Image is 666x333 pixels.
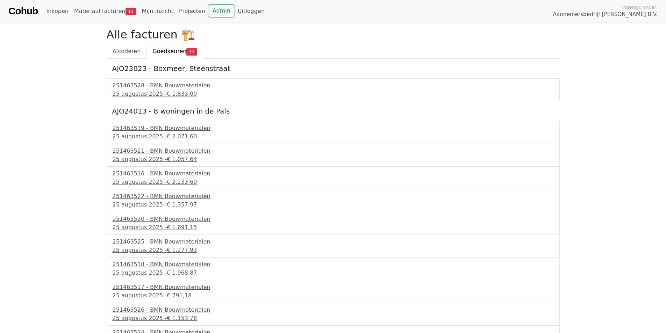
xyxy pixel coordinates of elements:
div: 25 augustus 2025 - [113,201,554,209]
a: 251463521 - BMN Bouwmaterialen25 augustus 2025 -€ 1.057,64 [113,147,554,164]
a: 251463518 - BMN Bouwmaterialen25 augustus 2025 -€ 1.968,87 [113,260,554,277]
a: 251463517 - BMN Bouwmaterialen25 augustus 2025 -€ 791,18 [113,283,554,300]
h2: Alle facturen 🏗️ [107,28,560,41]
div: 25 augustus 2025 - [113,178,554,186]
a: 251463519 - BMN Bouwmaterialen25 augustus 2025 -€ 2.071,60 [113,124,554,141]
div: 25 augustus 2025 - [113,132,554,141]
span: € 1.968,87 [167,269,197,276]
a: Cohub [8,3,38,20]
span: € 1.833,00 [167,91,197,97]
div: 251463519 - BMN Bouwmaterialen [113,124,554,132]
span: 13 [126,8,136,15]
span: Ingelogd onder: [622,4,658,10]
a: Materiaal facturen13 [71,4,139,18]
a: 251463516 - BMN Bouwmaterialen25 augustus 2025 -€ 2.233,60 [113,169,554,186]
div: 251463517 - BMN Bouwmaterialen [113,283,554,291]
span: € 1.057,64 [167,156,197,162]
div: 251463521 - BMN Bouwmaterialen [113,147,554,155]
div: 251463522 - BMN Bouwmaterialen [113,192,554,201]
span: € 791,18 [167,292,192,299]
div: 25 augustus 2025 - [113,155,554,164]
a: 251463525 - BMN Bouwmaterialen25 augustus 2025 -€ 1.277,93 [113,238,554,254]
div: 25 augustus 2025 - [113,246,554,254]
div: 25 augustus 2025 - [113,314,554,323]
a: Afcoderen [107,44,147,59]
a: Mijn inzicht [139,4,177,18]
a: Projecten [176,4,208,18]
a: Inkopen [43,4,71,18]
span: 13 [186,48,197,55]
span: Afcoderen [113,48,141,55]
div: 25 augustus 2025 - [113,291,554,300]
div: 251463526 - BMN Bouwmaterialen [113,306,554,314]
div: 25 augustus 2025 - [113,269,554,277]
span: € 1.277,93 [167,247,197,253]
div: 251463516 - BMN Bouwmaterialen [113,169,554,178]
a: 251463520 - BMN Bouwmaterialen25 augustus 2025 -€ 1.691,15 [113,215,554,232]
div: 251463520 - BMN Bouwmaterialen [113,215,554,223]
a: Admin [208,4,235,17]
h5: AJO24013 - 8 woningen in de Pals [112,107,554,115]
span: Goedkeuren [152,48,186,55]
a: 251463522 - BMN Bouwmaterialen25 augustus 2025 -€ 1.357,97 [113,192,554,209]
a: Uitloggen [235,4,267,18]
div: 25 augustus 2025 - [113,90,554,98]
span: € 2.071,60 [167,133,197,140]
div: 251463528 - BMN Bouwmaterialen [113,81,554,90]
a: 251463528 - BMN Bouwmaterialen25 augustus 2025 -€ 1.833,00 [113,81,554,98]
a: 251463526 - BMN Bouwmaterialen25 augustus 2025 -€ 1.153,78 [113,306,554,323]
span: € 1.357,97 [167,201,197,208]
span: Aannemersbedrijf [PERSON_NAME] B.V. [553,10,658,19]
span: € 1.153,78 [167,315,197,321]
span: € 2.233,60 [167,179,197,185]
a: Goedkeuren13 [146,44,203,59]
span: € 1.691,15 [167,224,197,231]
div: 251463525 - BMN Bouwmaterialen [113,238,554,246]
h5: AJO23023 - Boxmeer, Steenstraat [112,64,554,73]
div: 251463518 - BMN Bouwmaterialen [113,260,554,269]
div: 25 augustus 2025 - [113,223,554,232]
